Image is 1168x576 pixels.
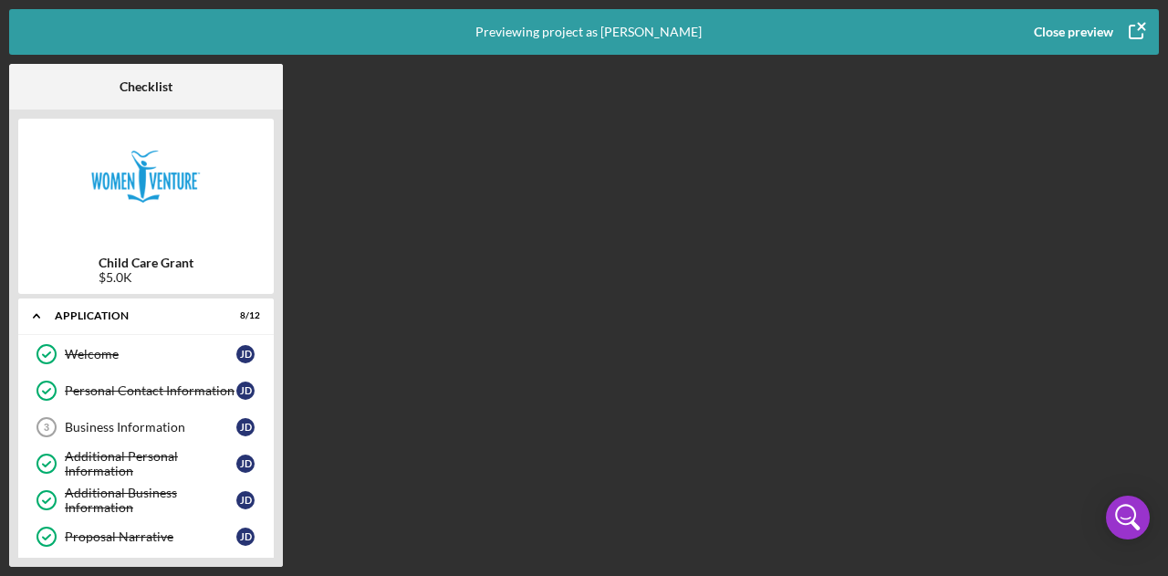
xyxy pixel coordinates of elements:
div: J D [236,455,255,473]
div: Additional Business Information [65,486,236,515]
div: Previewing project as [PERSON_NAME] [475,9,702,55]
tspan: 3 [44,422,49,433]
div: Additional Personal Information [65,449,236,478]
div: Welcome [65,347,236,361]
b: Child Care Grant [99,256,193,270]
div: Proposal Narrative [65,529,236,544]
div: J D [236,418,255,436]
img: Product logo [18,128,274,237]
div: J D [236,491,255,509]
div: Close preview [1034,14,1113,50]
b: Checklist [120,79,172,94]
button: Close preview [1016,14,1159,50]
div: J D [236,345,255,363]
div: 8 / 12 [227,310,260,321]
div: Business Information [65,420,236,435]
div: $5.0K [99,270,193,285]
div: Personal Contact Information [65,383,236,398]
div: Application [55,310,214,321]
div: Open Intercom Messenger [1106,496,1150,539]
div: J D [236,528,255,546]
div: J D [236,382,255,400]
